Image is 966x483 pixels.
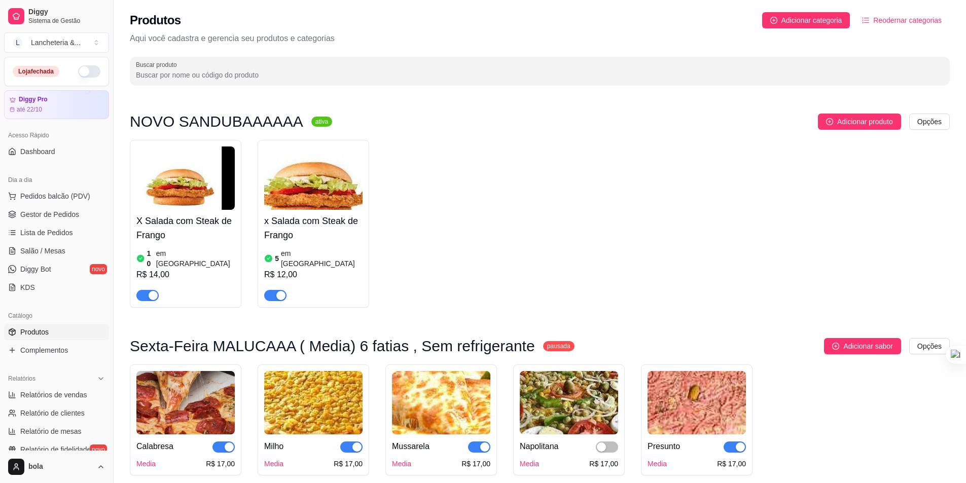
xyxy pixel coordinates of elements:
[264,146,363,210] img: product-image
[20,191,90,201] span: Pedidos balcão (PDV)
[20,327,49,337] span: Produtos
[311,117,332,127] sup: ativa
[264,371,363,434] img: product-image
[392,459,411,469] div: Media
[4,127,109,143] div: Acesso Rápido
[130,32,950,45] p: Aqui você cadastra e gerencia seu produtos e categorias
[275,253,279,264] article: 5
[20,282,35,292] span: KDS
[28,462,93,471] span: bola
[4,172,109,188] div: Dia a dia
[843,341,892,352] span: Adicionar sabor
[4,324,109,340] a: Produtos
[4,90,109,119] a: Diggy Proaté 22/10
[4,188,109,204] button: Pedidos balcão (PDV)
[717,459,746,469] div: R$ 17,00
[20,246,65,256] span: Salão / Mesas
[28,8,105,17] span: Diggy
[4,225,109,241] a: Lista de Pedidos
[31,38,81,48] div: Lancheteria & ...
[543,341,575,351] sup: pausada
[8,375,35,383] span: Relatórios
[20,228,73,238] span: Lista de Pedidos
[136,214,235,242] h4: X Salada com Steak de Frango
[461,459,490,469] div: R$ 17,00
[20,209,79,219] span: Gestor de Pedidos
[4,423,109,439] a: Relatório de mesas
[20,444,91,455] span: Relatório de fidelidade
[4,261,109,277] a: Diggy Botnovo
[4,143,109,160] a: Dashboard
[4,4,109,28] a: DiggySistema de Gestão
[20,390,87,400] span: Relatórios de vendas
[334,459,363,469] div: R$ 17,00
[281,248,363,269] article: em [GEOGRAPHIC_DATA]
[130,340,535,352] h3: Sexta-Feira MALUCAAA ( Media) 6 fatias , Sem refrigerante
[19,96,48,103] article: Diggy Pro
[762,12,850,28] button: Adicionar categoria
[20,345,68,355] span: Complementos
[4,455,109,479] button: bola
[392,371,490,434] img: product-image
[136,371,235,434] img: product-image
[862,17,869,24] span: ordered-list
[854,12,950,28] button: Reodernar categorias
[20,146,55,157] span: Dashboard
[136,269,235,281] div: R$ 14,00
[770,17,777,24] span: plus-circle
[4,342,109,358] a: Complementos
[4,405,109,421] a: Relatório de clientes
[589,459,618,469] div: R$ 17,00
[264,269,363,281] div: R$ 12,00
[4,279,109,295] a: KDS
[520,440,559,453] div: Napolitana
[20,264,51,274] span: Diggy Bot
[818,114,901,130] button: Adicionar produto
[648,440,680,453] div: Presunto
[136,440,173,453] div: Calabresa
[13,66,59,77] div: Loja fechada
[648,459,667,469] div: Media
[4,441,109,458] a: Relatório de fidelidadenovo
[28,17,105,25] span: Sistema de Gestão
[147,248,154,269] article: 10
[130,116,303,128] h3: NOVO SANDUBAAAAAA
[520,371,618,434] img: product-image
[520,459,539,469] div: Media
[136,60,181,69] label: Buscar produto
[206,459,235,469] div: R$ 17,00
[264,214,363,242] h4: x Salada com Steak de Frango
[20,408,85,418] span: Relatório de clientes
[20,426,82,436] span: Relatório de mesas
[4,387,109,403] a: Relatórios de vendas
[909,338,950,354] button: Opções
[873,15,942,26] span: Reodernar categorias
[136,146,235,210] img: product-image
[826,118,833,125] span: plus-circle
[909,114,950,130] button: Opções
[824,338,901,354] button: Adicionar sabor
[136,459,156,469] div: Media
[917,116,942,127] span: Opções
[136,70,944,80] input: Buscar produto
[781,15,842,26] span: Adicionar categoria
[264,459,283,469] div: Media
[648,371,746,434] img: product-image
[130,12,181,28] h2: Produtos
[4,32,109,53] button: Select a team
[156,248,235,269] article: em [GEOGRAPHIC_DATA]
[917,341,942,352] span: Opções
[832,343,839,350] span: plus-circle
[4,243,109,259] a: Salão / Mesas
[17,105,42,114] article: até 22/10
[837,116,893,127] span: Adicionar produto
[13,38,23,48] span: L
[4,308,109,324] div: Catálogo
[264,440,283,453] div: Milho
[4,206,109,222] a: Gestor de Pedidos
[392,440,430,453] div: Mussarela
[78,65,100,78] button: Alterar Status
